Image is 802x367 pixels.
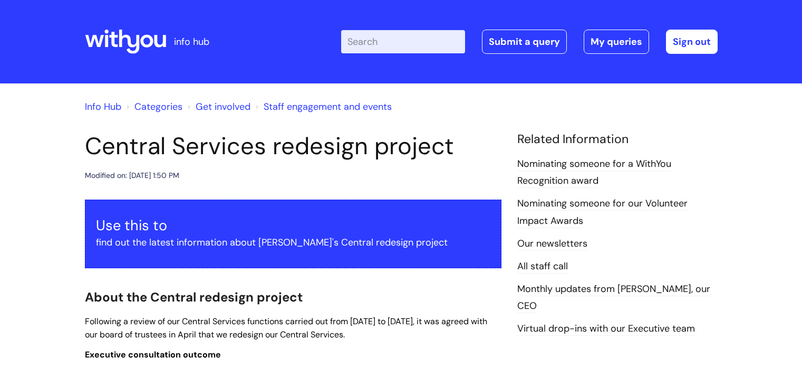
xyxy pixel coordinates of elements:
a: Info Hub [85,100,121,113]
a: Sign out [666,30,718,54]
a: Submit a query [482,30,567,54]
a: Nominating someone for a WithYou Recognition award [517,157,671,188]
a: Monthly updates from [PERSON_NAME], our CEO [517,283,710,313]
li: Solution home [124,98,182,115]
input: Search [341,30,465,53]
h4: Related Information [517,132,718,147]
a: Staff engagement and events [264,100,392,113]
span: Following a review of our Central Services functions carried out from [DATE] to [DATE], it was ag... [85,316,487,340]
a: My queries [584,30,649,54]
span: Executive consultation outcome [85,349,221,360]
a: Get involved [196,100,250,113]
div: | - [341,30,718,54]
li: Get involved [185,98,250,115]
a: Our newsletters [517,237,587,251]
div: Modified on: [DATE] 1:50 PM [85,169,179,182]
a: All staff call [517,260,568,274]
a: Nominating someone for our Volunteer Impact Awards [517,197,688,228]
li: Staff engagement and events [253,98,392,115]
p: find out the latest information about [PERSON_NAME]'s Central redesign project [96,234,490,251]
span: About the Central redesign project [85,289,303,305]
h1: Central Services redesign project [85,132,501,161]
a: Categories [134,100,182,113]
a: Virtual drop-ins with our Executive team [517,322,695,336]
p: info hub [174,33,209,50]
h3: Use this to [96,217,490,234]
